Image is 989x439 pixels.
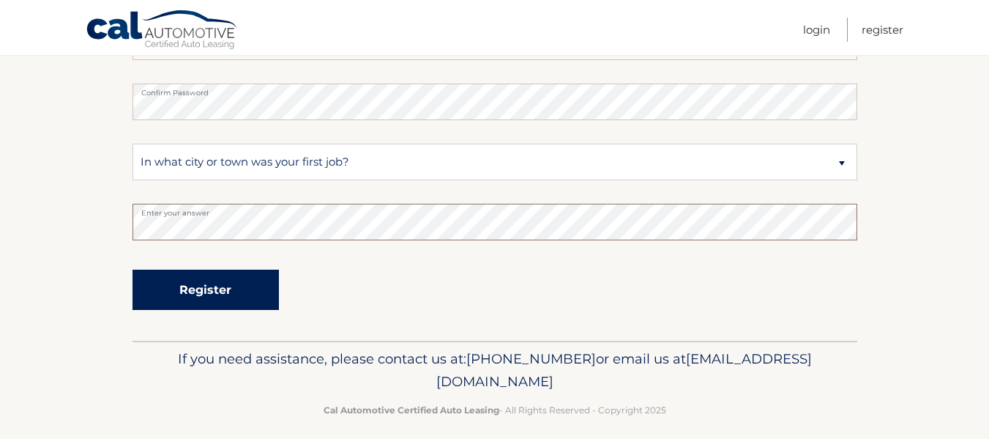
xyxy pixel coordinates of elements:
span: [PHONE_NUMBER] [466,350,596,367]
p: - All Rights Reserved - Copyright 2025 [142,402,848,418]
a: Login [803,18,830,42]
a: Register [862,18,903,42]
p: If you need assistance, please contact us at: or email us at [142,347,848,394]
label: Enter your answer [133,204,857,215]
label: Confirm Password [133,84,857,95]
strong: Cal Automotive Certified Auto Leasing [324,405,499,416]
button: Register [133,270,279,310]
a: Cal Automotive [86,10,239,52]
